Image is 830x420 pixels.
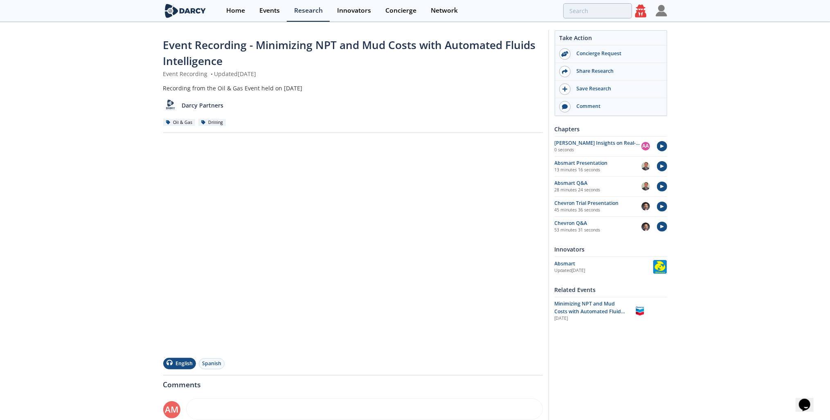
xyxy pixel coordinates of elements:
a: Absmart Updated[DATE] Absmart [555,260,667,274]
div: Updated [DATE] [555,267,653,274]
div: Research [294,7,323,14]
p: 13 minutes 16 seconds [555,167,641,173]
div: Innovators [337,7,371,14]
img: play-chapters.svg [657,161,667,171]
div: Concierge Request [571,50,662,57]
img: 0796ef69-b90a-4e68-ba11-5d0191a10bb8 [641,222,650,231]
div: Events [259,7,280,14]
button: English [163,358,196,369]
div: Comments [163,375,543,389]
div: Event Recording Updated [DATE] [163,70,543,78]
span: Event Recording - Minimizing NPT and Mud Costs with Automated Fluids Intelligence [163,38,536,68]
img: logo-wide.svg [163,4,208,18]
input: Advanced Search [563,3,632,18]
p: Darcy Partners [182,101,223,110]
p: 53 minutes 31 seconds [555,227,641,234]
div: [PERSON_NAME] Insights on Real-time fluid monitoring [555,139,641,147]
img: Absmart [653,260,667,274]
a: Minimizing NPT and Mud Costs with Automated Fluids Intelligence [DATE] Chevron [555,300,667,322]
div: [DATE] [555,315,627,322]
p: 45 minutes 36 seconds [555,207,641,213]
img: Profile [656,5,667,16]
img: f391ab45-d698-4384-b787-576124f63af6 [641,182,650,191]
div: Concierge [385,7,416,14]
div: Absmart Q&A [555,180,641,187]
p: 28 minutes 24 seconds [555,187,641,193]
span: • [209,70,214,78]
div: Comment [571,103,662,110]
div: Chapters [555,122,667,136]
img: play-chapters.svg [657,222,667,232]
div: AA [641,142,650,150]
div: Absmart Presentation [555,159,641,167]
img: play-chapters.svg [657,202,667,212]
div: Innovators [555,242,667,256]
div: Drilling [198,119,226,126]
img: Chevron [633,304,647,318]
button: Spanish [199,358,225,369]
div: Absmart [555,260,653,267]
div: Chevron Trial Presentation [555,200,641,207]
div: Chevron Q&A [555,220,641,227]
iframe: chat widget [796,387,822,412]
img: f391ab45-d698-4384-b787-576124f63af6 [641,162,650,171]
div: AM [163,401,180,418]
div: Network [431,7,458,14]
iframe: vimeo [163,139,543,352]
img: play-chapters.svg [657,141,667,151]
div: Share Research [571,67,662,75]
div: Home [226,7,245,14]
div: Oil & Gas [163,119,196,126]
span: Minimizing NPT and Mud Costs with Automated Fluids Intelligence [555,300,625,322]
img: play-chapters.svg [657,182,667,192]
div: Save Research [571,85,662,92]
div: Related Events [555,283,667,297]
p: 0 seconds [555,147,641,153]
div: Take Action [555,34,667,45]
img: 0796ef69-b90a-4e68-ba11-5d0191a10bb8 [641,202,650,211]
div: Recording from the Oil & Gas Event held on [DATE] [163,84,543,92]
